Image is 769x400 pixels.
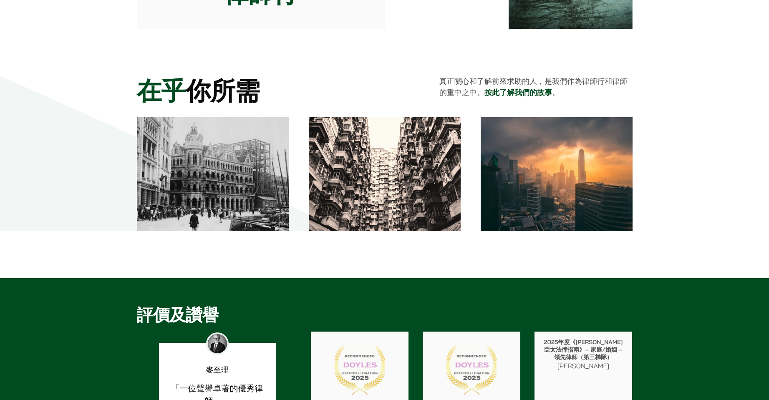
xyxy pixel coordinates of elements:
[186,75,259,107] mark: 你所需
[484,88,552,98] a: 按此了解我們的故事
[137,305,633,325] h2: 評價及讚譽
[137,76,426,106] h2: 在乎
[439,76,632,98] p: 真正關心和了解前來求助的人，是我們作為律師行和律師的重中之中。 。
[541,361,625,371] p: [PERSON_NAME]
[172,366,262,374] p: 麥至理
[541,338,625,361] p: 2025年度《[PERSON_NAME]亞太法律指南》– 家庭/婚姻 – 領先律師（第三梯隊）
